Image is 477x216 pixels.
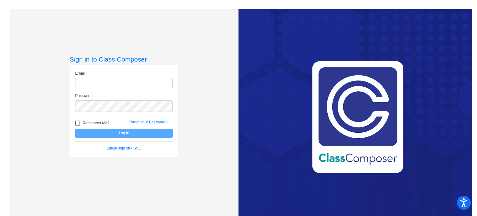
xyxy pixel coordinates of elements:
[107,146,141,150] a: Single sign on - SSO
[83,119,109,127] span: Remember Me?
[129,120,167,124] a: Forgot Your Password?
[75,71,84,76] label: Email
[75,93,92,99] label: Password
[75,129,173,138] button: Log In
[70,55,178,63] h3: Sign in to Class Composer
